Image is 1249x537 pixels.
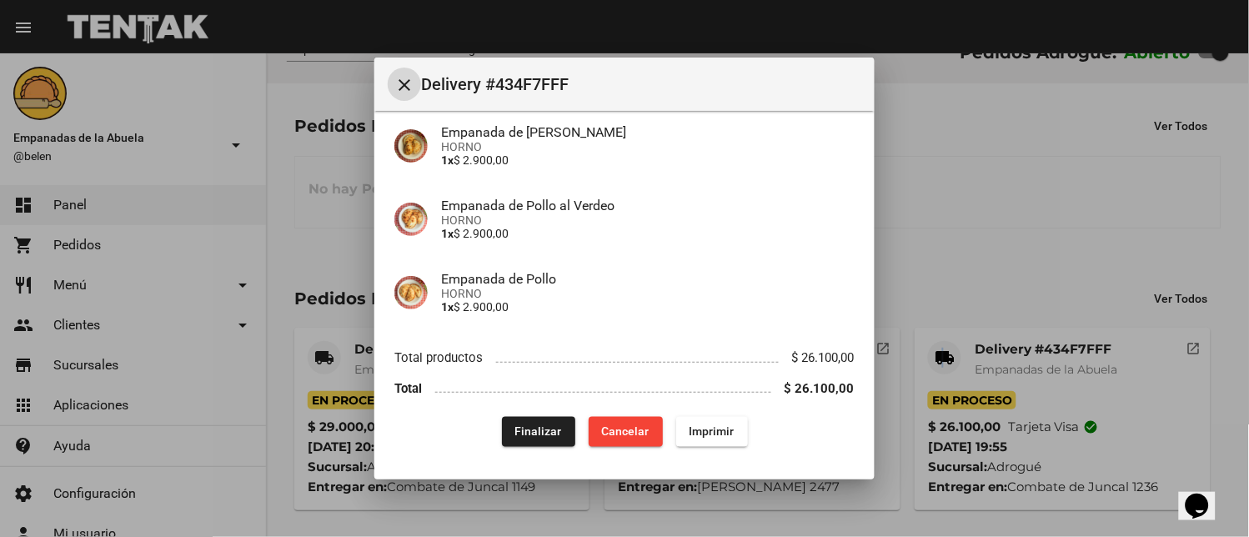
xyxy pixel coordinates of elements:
[441,271,855,287] h4: Empanada de Pollo
[441,287,855,300] span: HORNO
[441,300,454,314] b: 1x
[589,417,663,447] button: Cancelar
[690,425,735,439] span: Imprimir
[394,203,428,236] img: b535b57a-eb23-4682-a080-b8c53aa6123f.jpg
[441,124,855,140] h4: Empanada de [PERSON_NAME]
[515,425,562,439] span: Finalizar
[388,68,421,101] button: Cerrar
[441,213,855,227] span: HORNO
[394,75,414,95] mat-icon: Cerrar
[602,425,650,439] span: Cancelar
[394,343,855,374] li: Total productos $ 26.100,00
[421,71,861,98] span: Delivery #434F7FFF
[394,276,428,309] img: 10349b5f-e677-4e10-aec3-c36b893dfd64.jpg
[502,417,575,447] button: Finalizar
[441,153,454,167] b: 1x
[441,140,855,153] span: HORNO
[441,300,855,314] p: $ 2.900,00
[1179,470,1232,520] iframe: chat widget
[394,373,855,404] li: Total $ 26.100,00
[441,198,855,213] h4: Empanada de Pollo al Verdeo
[441,153,855,167] p: $ 2.900,00
[394,129,428,163] img: f753fea7-0f09-41b3-9a9e-ddb84fc3b359.jpg
[441,227,454,240] b: 1x
[676,417,748,447] button: Imprimir
[441,227,855,240] p: $ 2.900,00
